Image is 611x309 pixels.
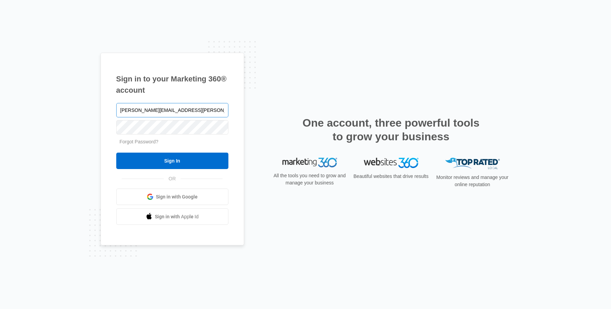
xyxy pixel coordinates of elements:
[155,213,199,220] span: Sign in with Apple Id
[120,139,159,144] a: Forgot Password?
[353,173,429,180] p: Beautiful websites that drive results
[301,116,482,143] h2: One account, three powerful tools to grow your business
[116,73,228,96] h1: Sign in to your Marketing 360® account
[271,172,348,186] p: All the tools you need to grow and manage your business
[445,158,500,169] img: Top Rated Local
[116,103,228,117] input: Email
[364,158,419,168] img: Websites 360
[116,208,228,225] a: Sign in with Apple Id
[282,158,337,167] img: Marketing 360
[116,189,228,205] a: Sign in with Google
[434,174,511,188] p: Monitor reviews and manage your online reputation
[156,193,198,201] span: Sign in with Google
[116,153,228,169] input: Sign In
[164,175,181,182] span: OR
